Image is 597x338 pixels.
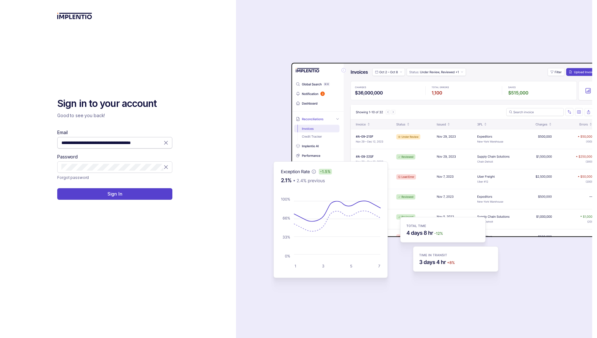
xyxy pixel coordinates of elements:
[107,191,122,197] p: Sign In
[57,129,67,136] label: Email
[57,97,172,110] h2: Sign in to your account
[57,154,78,160] label: Password
[57,112,172,119] p: Good to see you back!
[57,174,89,181] p: Forgot password
[57,174,89,181] a: Link Forgot password
[57,188,172,200] button: Sign In
[57,13,92,19] img: logo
